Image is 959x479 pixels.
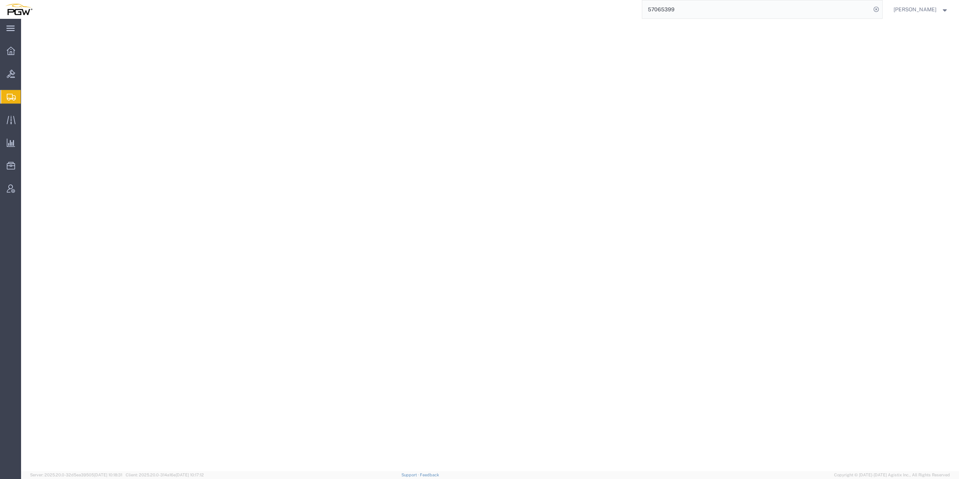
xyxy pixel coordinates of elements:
[5,4,32,15] img: logo
[30,473,122,477] span: Server: 2025.20.0-32d5ea39505
[94,473,122,477] span: [DATE] 10:18:31
[642,0,871,18] input: Search for shipment number, reference number
[176,473,204,477] span: [DATE] 10:17:12
[126,473,204,477] span: Client: 2025.20.0-314a16e
[21,19,959,471] iframe: FS Legacy Container
[401,473,420,477] a: Support
[893,5,949,14] button: [PERSON_NAME]
[894,5,936,14] span: Ksenia Gushchina-Kerecz
[834,472,950,478] span: Copyright © [DATE]-[DATE] Agistix Inc., All Rights Reserved
[420,473,439,477] a: Feedback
